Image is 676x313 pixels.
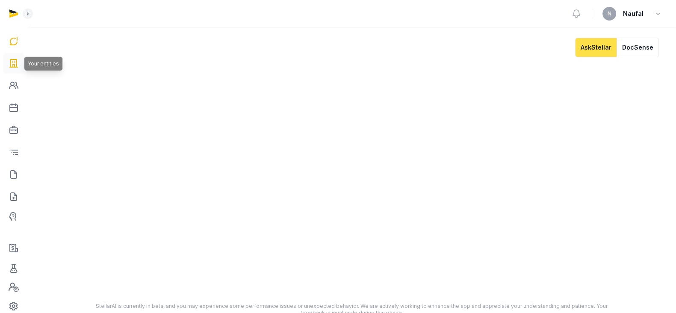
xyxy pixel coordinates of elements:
[617,38,659,57] button: DocSense
[608,11,611,16] span: N
[623,9,644,19] span: Naufal
[575,38,617,57] button: AskStellar
[602,7,616,21] button: N
[28,60,59,67] span: Your entities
